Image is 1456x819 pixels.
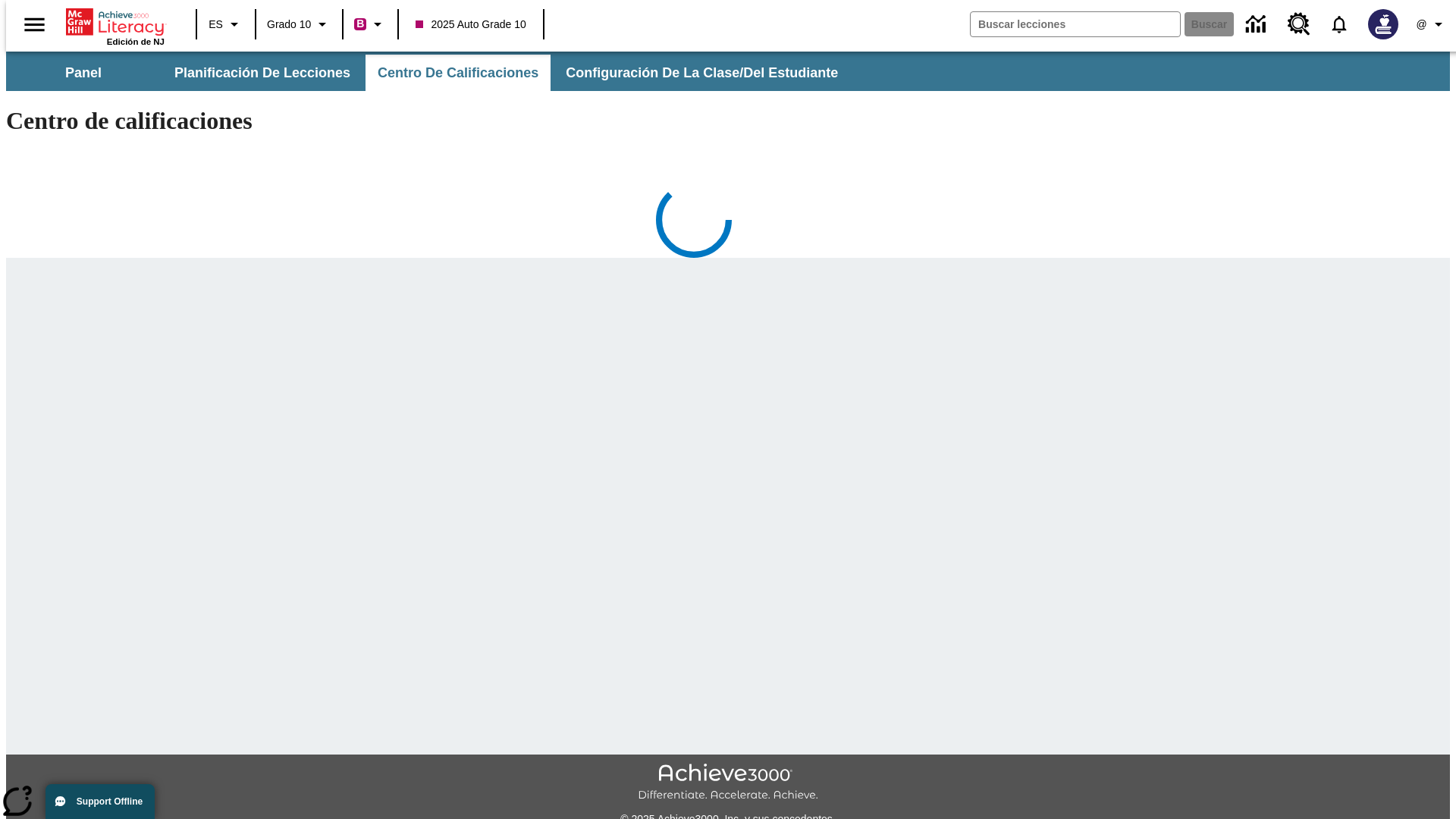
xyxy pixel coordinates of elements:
[174,64,350,82] span: Planificación de lecciones
[6,52,1450,91] div: Subbarra de navegación
[1279,4,1319,45] a: Centro de recursos, Se abrirá en una pestaña nueva.
[77,796,143,807] span: Support Offline
[66,7,165,37] a: Portada
[1359,5,1407,44] button: Escoja un nuevo avatar
[8,55,159,91] button: Panel
[1237,4,1279,45] a: Centro de información
[66,5,165,46] div: Portada
[107,37,165,46] span: Edición de NJ
[416,17,526,33] span: 2025 Auto Grade 10
[12,2,57,47] button: Abrir el menú lateral
[267,17,311,33] span: Grado 10
[1319,5,1359,44] a: Notificaciones
[378,64,538,82] span: Centro de calificaciones
[6,107,1450,135] h1: Centro de calificaciones
[202,11,250,38] button: Lenguaje: ES, Selecciona un idioma
[162,55,362,91] button: Planificación de lecciones
[6,55,852,91] div: Subbarra de navegación
[348,11,393,38] button: Boost El color de la clase es rojo violeta. Cambiar el color de la clase.
[971,12,1180,36] input: Buscar campo
[1416,17,1426,33] span: @
[366,55,551,91] button: Centro de calificaciones
[1407,11,1456,38] button: Perfil/Configuración
[209,17,223,33] span: ES
[356,14,364,33] span: B
[554,55,850,91] button: Configuración de la clase/del estudiante
[45,784,155,819] button: Support Offline
[566,64,838,82] span: Configuración de la clase/del estudiante
[1368,9,1398,39] img: Avatar
[65,64,102,82] span: Panel
[261,11,337,38] button: Grado: Grado 10, Elige un grado
[638,764,818,802] img: Achieve3000 Differentiate Accelerate Achieve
